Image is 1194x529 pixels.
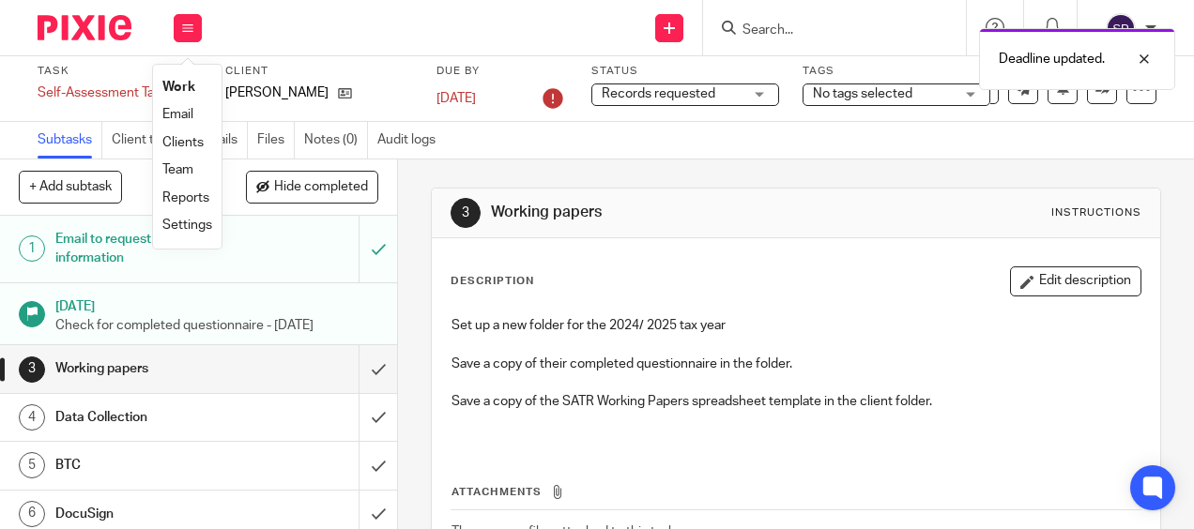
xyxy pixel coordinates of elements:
button: + Add subtask [19,171,122,203]
div: 3 [19,356,45,383]
a: Work [162,81,195,94]
h1: DocuSign [55,500,245,528]
a: Settings [162,219,212,232]
h1: Working papers [55,355,245,383]
h1: Email to request SATR information [55,225,245,273]
img: svg%3E [1106,13,1136,43]
a: Reports [162,191,209,204]
a: Clients [162,136,204,149]
div: Instructions [1051,205,1141,220]
label: Due by [436,64,568,79]
label: Client [225,64,413,79]
a: Audit logs [377,122,445,159]
p: [PERSON_NAME] [225,83,329,102]
h1: Working papers [491,203,836,222]
span: [DATE] [436,92,476,105]
label: Status [591,64,779,79]
a: Team [162,163,193,176]
a: Files [257,122,295,159]
div: 1 [19,235,45,262]
img: Pixie [38,15,131,40]
div: 6 [19,501,45,527]
div: 3 [451,198,481,228]
span: Attachments [452,487,542,497]
p: Save a copy of their completed questionnaire in the folder. [452,355,1140,373]
label: Task [38,64,202,79]
button: Edit description [1010,266,1141,296]
p: Save a copy of the SATR Working Papers spreadsheet template in the client folder. [452,392,1140,411]
p: Set up a new folder for the 2024/ 2025 tax year [452,316,1140,335]
div: Self-Assessment Tax Return 2025 [38,83,202,102]
h1: BTC [55,451,245,479]
a: Email [162,108,193,121]
a: Emails [200,122,248,159]
p: Description [451,274,534,289]
span: Hide completed [274,180,368,195]
a: Notes (0) [304,122,368,159]
h1: Data Collection [55,403,245,431]
a: Subtasks [38,122,102,159]
h1: [DATE] [55,293,378,316]
span: No tags selected [813,87,912,100]
p: Deadline updated. [999,50,1105,68]
div: 4 [19,404,45,431]
span: Records requested [602,87,715,100]
button: Hide completed [246,171,378,203]
a: Client tasks [112,122,191,159]
p: Check for completed questionnaire - [DATE] [55,316,378,335]
div: 5 [19,452,45,478]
